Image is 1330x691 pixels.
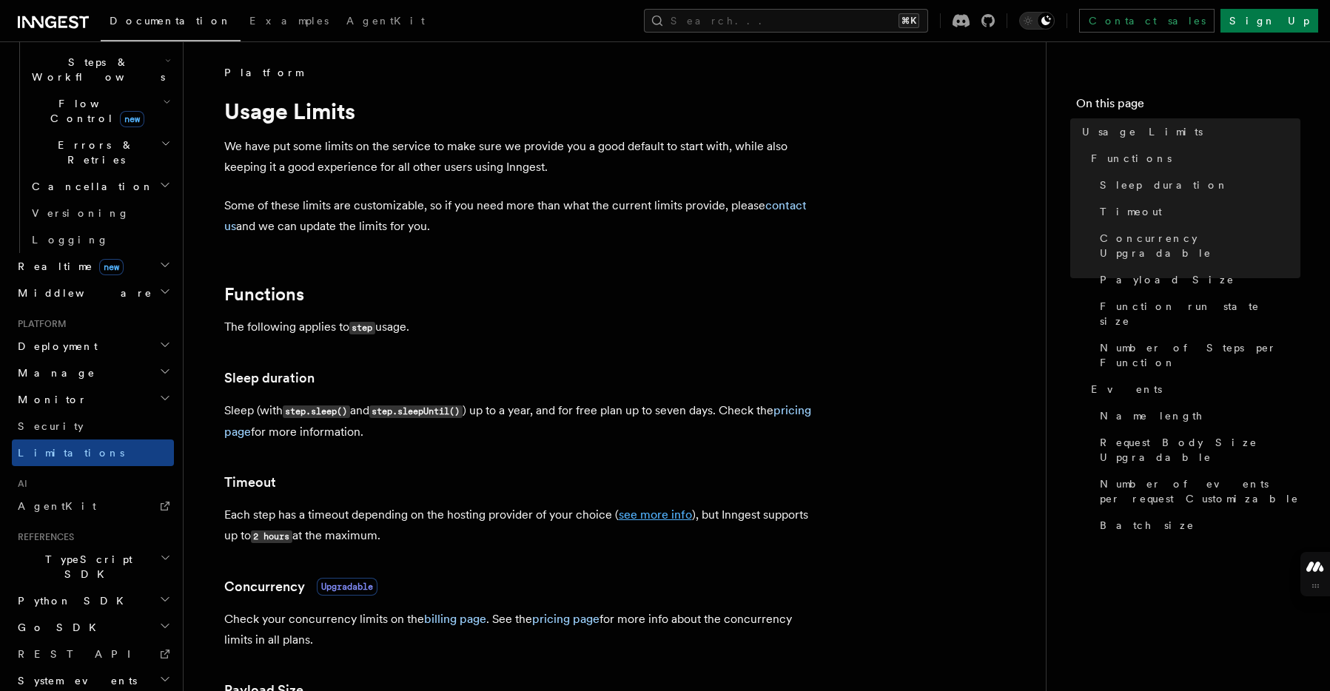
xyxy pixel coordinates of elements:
a: Limitations [12,439,174,466]
a: Function run state size [1094,293,1300,334]
button: Python SDK [12,587,174,614]
span: new [120,111,144,127]
span: TypeScript SDK [12,552,160,582]
span: Versioning [32,207,130,219]
a: Documentation [101,4,241,41]
button: Flow Controlnew [26,90,174,132]
a: Logging [26,226,174,253]
span: Flow Control [26,96,163,126]
a: Security [12,413,174,439]
code: step [349,322,375,334]
button: Steps & Workflows [26,49,174,90]
p: Some of these limits are customizable, so if you need more than what the current limits provide, ... [224,195,816,237]
span: Timeout [1100,204,1162,219]
span: new [99,259,124,275]
a: Name length [1094,402,1300,429]
button: Errors & Retries [26,132,174,173]
button: Search...⌘K [644,9,928,33]
span: Manage [12,365,95,380]
span: Usage Limits [1082,124,1203,139]
a: Timeout [1094,198,1300,225]
a: AgentKit [337,4,434,40]
span: Deployment [12,339,98,354]
a: Functions [224,284,304,305]
span: AgentKit [18,500,96,512]
a: Examples [241,4,337,40]
button: Deployment [12,333,174,360]
span: Realtime [12,259,124,274]
button: Monitor [12,386,174,413]
a: Timeout [224,472,276,493]
p: The following applies to usage. [224,317,816,338]
span: Documentation [110,15,232,27]
span: AgentKit [346,15,425,27]
span: AI [12,478,27,490]
p: We have put some limits on the service to make sure we provide you a good default to start with, ... [224,136,816,178]
span: Number of Steps per Function [1100,340,1300,370]
a: Usage Limits [1076,118,1300,145]
span: Platform [12,318,67,330]
p: Each step has a timeout depending on the hosting provider of your choice ( ), but Inngest support... [224,505,816,547]
span: Monitor [12,392,87,407]
span: Steps & Workflows [26,55,165,84]
a: Batch size [1094,512,1300,539]
a: Events [1085,376,1300,402]
a: Versioning [26,200,174,226]
button: Middleware [12,280,174,306]
a: Request Body Size Upgradable [1094,429,1300,471]
span: Number of events per request Customizable [1100,476,1300,506]
a: billing page [424,612,486,626]
a: Sleep duration [224,368,315,388]
span: Upgradable [317,578,377,596]
kbd: ⌘K [899,13,919,28]
span: Logging [32,234,109,246]
a: Sleep duration [1094,172,1300,198]
button: Cancellation [26,173,174,200]
span: Name length [1100,408,1203,423]
a: Payload Size [1094,266,1300,293]
span: System events [12,673,137,688]
span: Batch size [1100,518,1195,533]
a: Concurrency Upgradable [1094,225,1300,266]
a: REST API [12,641,174,667]
a: Sign Up [1220,9,1318,33]
a: pricing page [532,612,599,626]
span: References [12,531,74,543]
code: step.sleepUntil() [369,405,463,418]
button: Realtimenew [12,253,174,280]
a: AgentKit [12,493,174,519]
span: Functions [1091,151,1172,166]
span: Request Body Size Upgradable [1100,435,1300,465]
button: Manage [12,360,174,386]
span: Middleware [12,286,152,300]
button: Go SDK [12,614,174,641]
a: Contact sales [1079,9,1215,33]
span: Limitations [18,447,124,459]
h4: On this page [1076,95,1300,118]
button: Toggle dark mode [1019,12,1055,30]
span: Platform [224,65,303,80]
code: step.sleep() [283,405,350,418]
span: Events [1091,382,1162,397]
a: Functions [1085,145,1300,172]
button: TypeScript SDK [12,546,174,587]
span: Cancellation [26,179,154,194]
span: REST API [18,648,144,660]
span: Concurrency Upgradable [1100,231,1300,260]
div: Inngest Functions [12,22,174,253]
span: Security [18,420,84,432]
a: see more info [619,508,692,522]
span: Function run state size [1100,299,1300,328]
a: ConcurrencyUpgradable [224,576,377,597]
span: Errors & Retries [26,138,161,167]
code: 2 hours [251,530,292,543]
span: Python SDK [12,593,132,608]
span: Examples [249,15,329,27]
span: Sleep duration [1100,178,1229,192]
a: Number of events per request Customizable [1094,471,1300,512]
h1: Usage Limits [224,98,816,124]
p: Sleep (with and ) up to a year, and for free plan up to seven days. Check the for more information. [224,400,816,442]
p: Check your concurrency limits on the . See the for more info about the concurrency limits in all ... [224,609,816,650]
a: Number of Steps per Function [1094,334,1300,376]
span: Go SDK [12,620,105,635]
